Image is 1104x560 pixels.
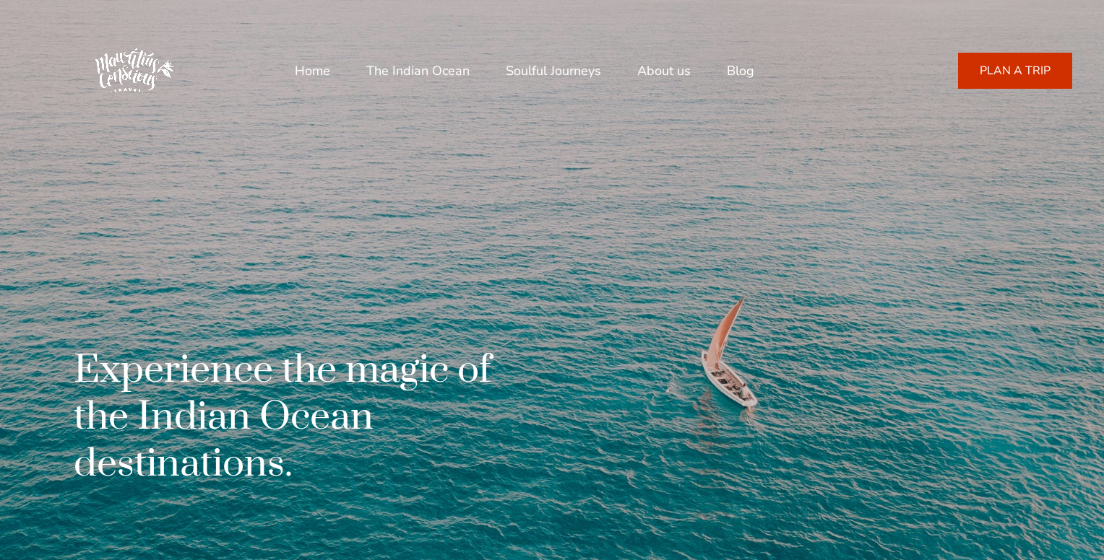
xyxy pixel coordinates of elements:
a: Home [295,53,330,88]
h1: Experience the magic of the Indian Ocean destinations. [74,347,511,488]
a: Soulful Journeys [506,53,601,88]
a: About us [637,53,691,88]
a: Blog [727,53,754,88]
a: The Indian Ocean [366,53,470,88]
a: PLAN A TRIP [958,53,1072,89]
